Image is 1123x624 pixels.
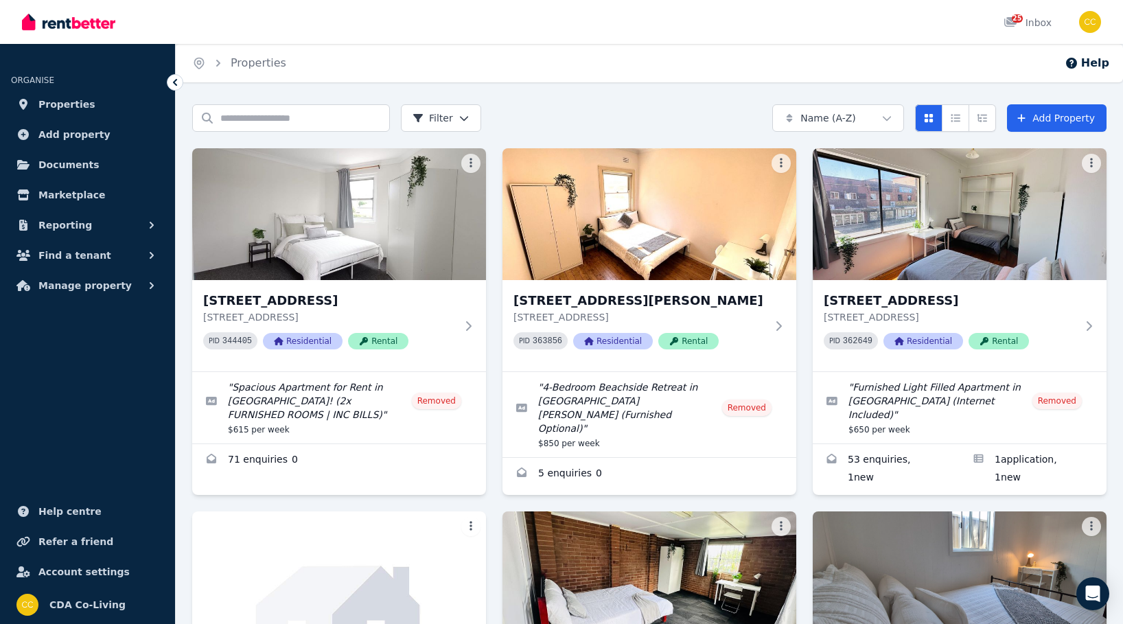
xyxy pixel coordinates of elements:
[1082,517,1101,536] button: More options
[222,336,252,346] code: 344405
[843,336,872,346] code: 362649
[772,154,791,173] button: More options
[38,157,100,173] span: Documents
[1007,104,1107,132] a: Add Property
[573,333,653,349] span: Residential
[813,148,1107,280] img: 1/150 Liverpool Rd, Strathfield
[502,148,796,371] a: 1/109 The Grand Parade, Brighton-Le-Sands[STREET_ADDRESS][PERSON_NAME][STREET_ADDRESS]PID 363856R...
[1076,577,1109,610] div: Open Intercom Messenger
[813,444,960,495] a: Enquiries for 1/150 Liverpool Rd, Strathfield
[38,247,111,264] span: Find a tenant
[502,458,796,491] a: Enquiries for 1/109 The Grand Parade, Brighton-Le-Sands
[829,337,840,345] small: PID
[11,272,164,299] button: Manage property
[176,44,303,82] nav: Breadcrumb
[38,277,132,294] span: Manage property
[915,104,942,132] button: Card view
[11,91,164,118] a: Properties
[38,533,113,550] span: Refer a friend
[38,126,111,143] span: Add property
[401,104,481,132] button: Filter
[513,291,766,310] h3: [STREET_ADDRESS][PERSON_NAME]
[533,336,562,346] code: 363856
[348,333,408,349] span: Rental
[502,148,796,280] img: 1/109 The Grand Parade, Brighton-Le-Sands
[960,444,1107,495] a: Applications for 1/150 Liverpool Rd, Strathfield
[11,121,164,148] a: Add property
[1065,55,1109,71] button: Help
[11,181,164,209] a: Marketplace
[11,242,164,269] button: Find a tenant
[38,564,130,580] span: Account settings
[192,148,486,280] img: 1/87 Harbord Road, Freshwater
[969,104,996,132] button: Expanded list view
[915,104,996,132] div: View options
[1082,154,1101,173] button: More options
[231,56,286,69] a: Properties
[11,211,164,239] button: Reporting
[1004,16,1052,30] div: Inbox
[11,498,164,525] a: Help centre
[824,310,1076,324] p: [STREET_ADDRESS]
[22,12,115,32] img: RentBetter
[813,148,1107,371] a: 1/150 Liverpool Rd, Strathfield[STREET_ADDRESS][STREET_ADDRESS]PID 362649ResidentialRental
[38,217,92,233] span: Reporting
[203,310,456,324] p: [STREET_ADDRESS]
[461,517,481,536] button: More options
[192,372,486,443] a: Edit listing: Spacious Apartment for Rent in Freshwater! (2x FURNISHED ROOMS | INC BILLS)
[772,104,904,132] button: Name (A-Z)
[513,310,766,324] p: [STREET_ADDRESS]
[461,154,481,173] button: More options
[209,337,220,345] small: PID
[969,333,1029,349] span: Rental
[1079,11,1101,33] img: CDA Co-Living
[658,333,719,349] span: Rental
[11,528,164,555] a: Refer a friend
[38,503,102,520] span: Help centre
[263,333,343,349] span: Residential
[942,104,969,132] button: Compact list view
[192,148,486,371] a: 1/87 Harbord Road, Freshwater[STREET_ADDRESS][STREET_ADDRESS]PID 344405ResidentialRental
[49,597,126,613] span: CDA Co-Living
[11,558,164,586] a: Account settings
[772,517,791,536] button: More options
[1012,14,1023,23] span: 25
[800,111,856,125] span: Name (A-Z)
[824,291,1076,310] h3: [STREET_ADDRESS]
[192,444,486,477] a: Enquiries for 1/87 Harbord Road, Freshwater
[203,291,456,310] h3: [STREET_ADDRESS]
[883,333,963,349] span: Residential
[16,594,38,616] img: CDA Co-Living
[38,187,105,203] span: Marketplace
[11,151,164,178] a: Documents
[502,372,796,457] a: Edit listing: 4-Bedroom Beachside Retreat in Brighton-Le-Sands (Furnished Optional)
[11,76,54,85] span: ORGANISE
[813,372,1107,443] a: Edit listing: Furnished Light Filled Apartment in Strathfield (Internet Included)
[519,337,530,345] small: PID
[38,96,95,113] span: Properties
[413,111,453,125] span: Filter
